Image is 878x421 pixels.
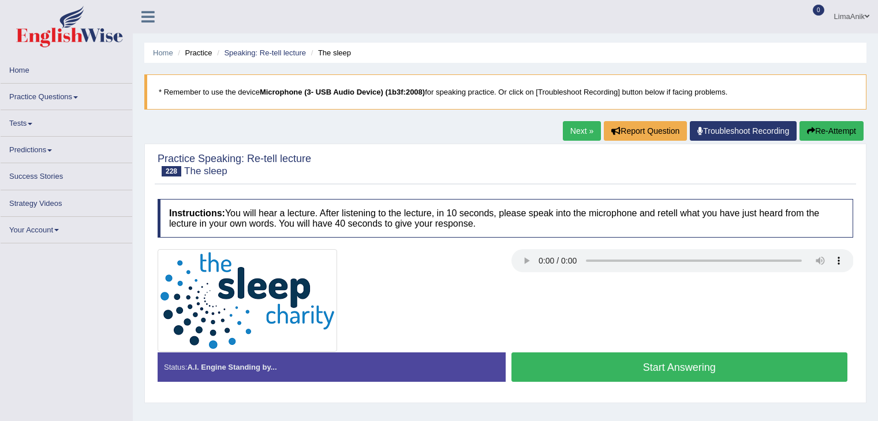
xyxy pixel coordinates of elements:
div: Status: [158,352,506,382]
small: The sleep [184,166,227,176]
blockquote: * Remember to use the device for speaking practice. Or click on [Troubleshoot Recording] button b... [144,74,866,110]
b: Instructions: [169,208,225,218]
a: Predictions [1,137,132,159]
li: The sleep [308,47,351,58]
li: Practice [175,47,212,58]
h2: Practice Speaking: Re-tell lecture [158,153,311,176]
h4: You will hear a lecture. After listening to the lecture, in 10 seconds, please speak into the mic... [158,199,853,238]
button: Start Answering [511,352,848,382]
span: 228 [162,166,181,176]
a: Strategy Videos [1,190,132,213]
button: Report Question [604,121,687,141]
a: Practice Questions [1,84,132,106]
a: Troubleshoot Recording [690,121,797,141]
span: 0 [813,5,824,16]
a: Tests [1,110,132,133]
strong: A.I. Engine Standing by... [187,363,277,371]
a: Speaking: Re-tell lecture [224,48,306,57]
b: Microphone (3- USB Audio Device) (1b3f:2008) [260,88,425,96]
button: Re-Attempt [799,121,864,141]
a: Home [1,57,132,80]
a: Next » [563,121,601,141]
a: Your Account [1,217,132,239]
a: Home [153,48,173,57]
a: Success Stories [1,163,132,186]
